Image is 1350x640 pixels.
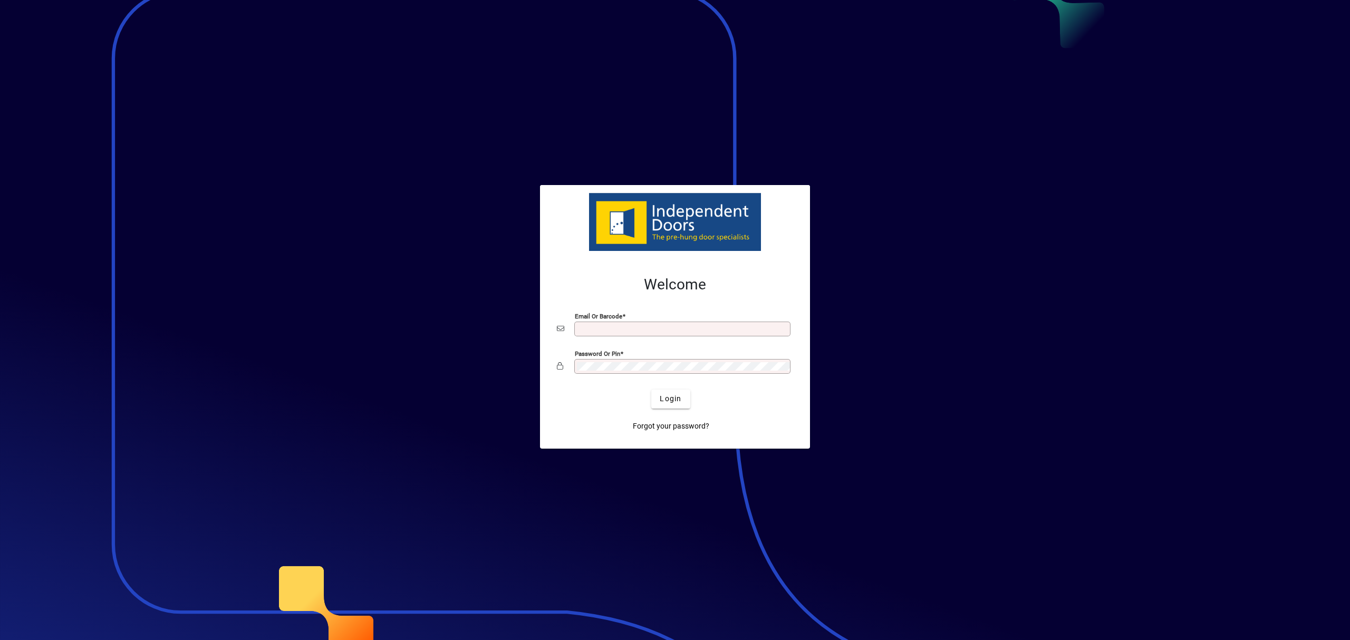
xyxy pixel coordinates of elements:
span: Forgot your password? [633,421,709,432]
mat-label: Password or Pin [575,350,620,357]
a: Forgot your password? [629,417,713,436]
span: Login [660,393,681,404]
mat-label: Email or Barcode [575,312,622,319]
h2: Welcome [557,276,793,294]
button: Login [651,390,690,409]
